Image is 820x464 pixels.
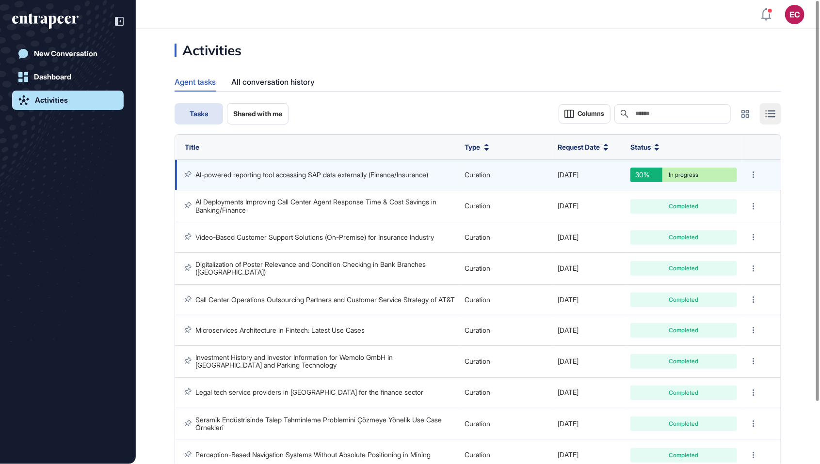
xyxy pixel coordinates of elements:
[195,233,434,241] a: Video-Based Customer Support Solutions (On-Premise) for Insurance Industry
[638,172,730,178] div: In progress
[465,170,491,179] span: Curation
[35,96,68,105] div: Activities
[233,110,282,118] span: Shared with me
[34,73,71,81] div: Dashboard
[558,264,579,272] span: [DATE]
[465,450,491,459] span: Curation
[630,168,662,182] div: 30%
[465,357,491,365] span: Curation
[190,110,208,118] span: Tasks
[175,103,223,124] button: Tasks
[195,353,395,369] a: Investment History and Investor Information for Wemolo GmbH in [GEOGRAPHIC_DATA] and Parking Tech...
[638,452,730,458] div: Completed
[12,14,79,29] div: entrapeer-logo
[638,234,730,240] div: Completed
[175,44,241,57] div: Activities
[558,170,579,179] span: [DATE]
[12,44,124,63] a: New Conversation
[195,295,455,304] a: Call Center Operations Outsourcing Partners and Customer Service Strategy of AT&T
[34,49,97,58] div: New Conversation
[785,5,804,24] button: EC
[195,326,365,334] a: Microservices Architecture in Fintech: Latest Use Cases
[559,104,611,124] button: Columns
[465,233,491,241] span: Curation
[195,260,428,276] a: Digitalization of Poster Relevance and Condition Checking in Bank Branches ([GEOGRAPHIC_DATA])
[227,103,289,124] button: Shared with me
[465,201,491,210] span: Curation
[558,142,609,152] button: Request Date
[638,390,730,396] div: Completed
[578,110,604,117] span: Columns
[231,73,315,92] div: All conversation history
[558,419,579,428] span: [DATE]
[465,326,491,334] span: Curation
[465,142,481,152] span: Type
[195,170,428,179] a: AI-powered reporting tool accessing SAP data externally (Finance/Insurance)
[195,388,423,396] a: Legal tech service providers in [GEOGRAPHIC_DATA] for the finance sector
[638,265,730,271] div: Completed
[638,297,730,303] div: Completed
[465,264,491,272] span: Curation
[465,388,491,396] span: Curation
[638,327,730,333] div: Completed
[630,142,659,152] button: Status
[465,419,491,428] span: Curation
[558,201,579,210] span: [DATE]
[195,450,431,459] a: Perception-Based Navigation Systems Without Absolute Positioning in Mining
[12,67,124,87] a: Dashboard
[638,358,730,364] div: Completed
[558,450,579,459] span: [DATE]
[195,198,438,214] a: AI Deployments Improving Call Center Agent Response Time & Cost Savings in Banking/Finance
[195,416,444,432] a: Seramik Endüstrisinde Talep Tahminleme Problemini Çözmeye Yönelik Use Case Örnekleri
[558,357,579,365] span: [DATE]
[185,143,199,151] span: Title
[558,326,579,334] span: [DATE]
[630,142,651,152] span: Status
[638,203,730,209] div: Completed
[465,295,491,304] span: Curation
[638,421,730,427] div: Completed
[175,73,216,91] div: Agent tasks
[558,142,600,152] span: Request Date
[465,142,489,152] button: Type
[558,233,579,241] span: [DATE]
[558,388,579,396] span: [DATE]
[12,91,124,110] a: Activities
[558,295,579,304] span: [DATE]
